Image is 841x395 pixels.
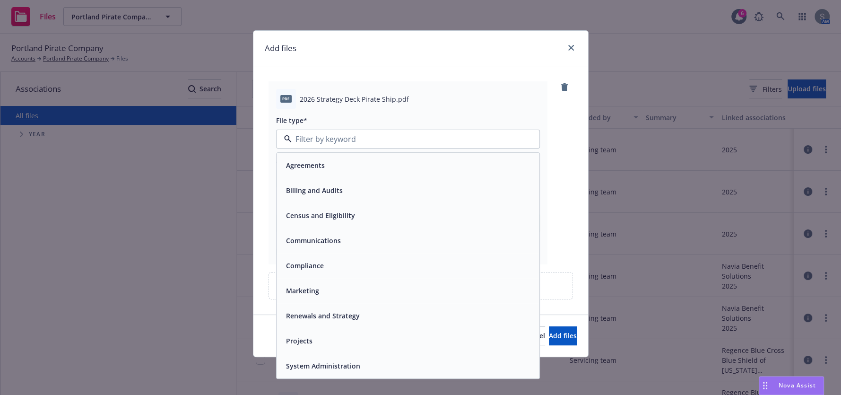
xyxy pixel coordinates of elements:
button: Marketing [286,286,319,296]
button: Billing and Audits [286,186,343,196]
button: Compliance [286,261,324,271]
a: remove [559,81,570,93]
button: Agreements [286,161,325,171]
h1: Add files [265,42,296,54]
div: Upload new files [269,272,573,299]
button: Communications [286,236,341,246]
button: Renewals and Strategy [286,311,360,321]
span: pdf [280,95,292,102]
button: System Administration [286,361,360,371]
button: Nova Assist [759,376,824,395]
input: Filter by keyword [292,133,520,145]
a: close [565,42,577,53]
span: Add files [549,331,577,340]
button: Add files [549,326,577,345]
span: File type* [276,116,307,125]
span: 2026 Strategy Deck Pirate Ship.pdf [300,94,409,104]
span: Nova Assist [779,381,816,389]
button: Census and Eligibility [286,211,355,221]
div: Drag to move [759,377,771,395]
button: Projects [286,336,312,346]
